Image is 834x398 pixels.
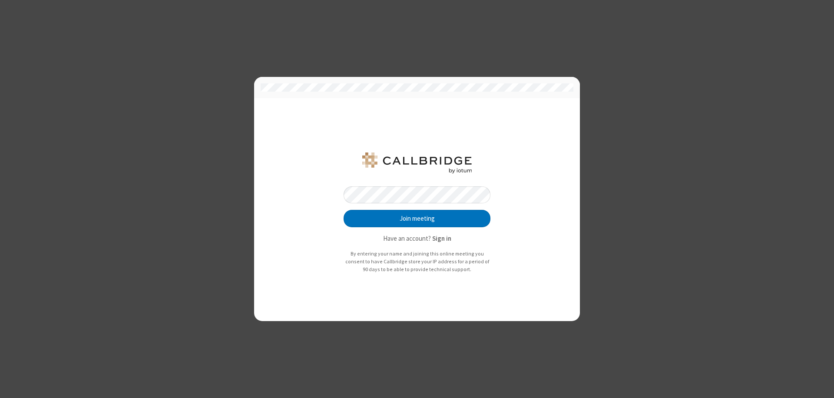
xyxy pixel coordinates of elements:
img: QA Selenium DO NOT DELETE OR CHANGE [361,153,473,173]
strong: Sign in [432,234,451,242]
button: Sign in [432,234,451,244]
button: Join meeting [344,210,490,227]
p: By entering your name and joining this online meeting you consent to have Callbridge store your I... [344,250,490,273]
p: Have an account? [344,234,490,244]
